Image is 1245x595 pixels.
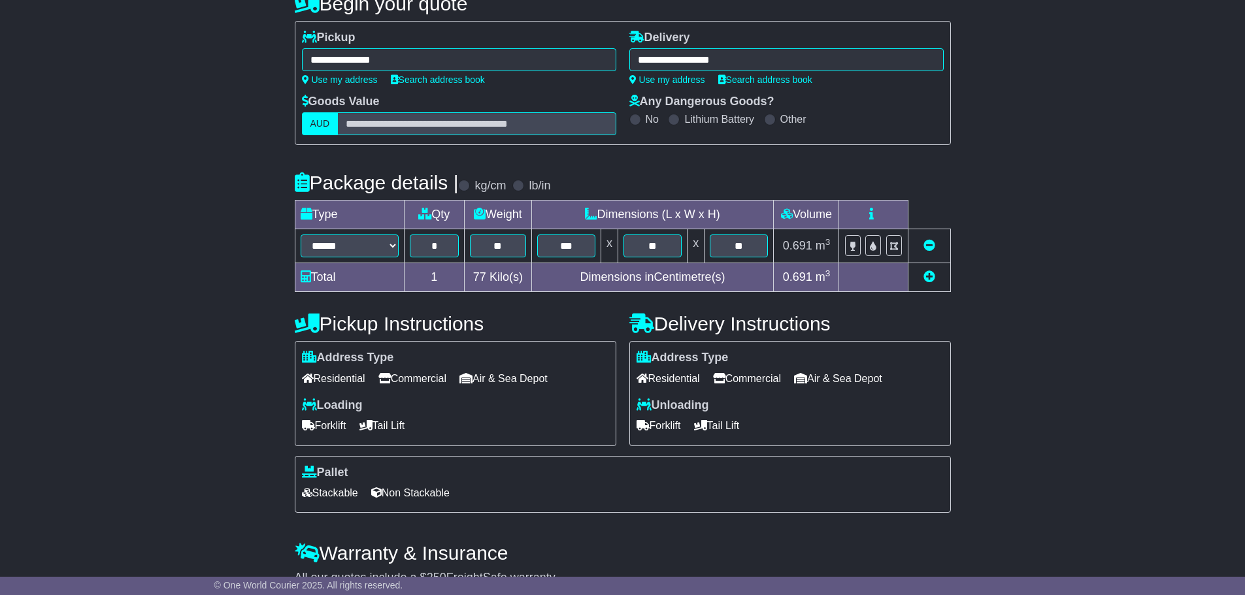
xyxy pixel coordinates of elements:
span: 250 [427,571,446,584]
span: © One World Courier 2025. All rights reserved. [214,580,403,590]
td: Weight [465,201,532,229]
label: No [646,113,659,125]
td: Total [295,263,404,292]
td: 1 [404,263,465,292]
h4: Delivery Instructions [629,313,951,334]
h4: Pickup Instructions [295,313,616,334]
label: Any Dangerous Goods? [629,95,774,109]
td: Dimensions in Centimetre(s) [531,263,774,292]
td: Qty [404,201,465,229]
span: Air & Sea Depot [459,368,548,389]
span: 0.691 [783,239,812,252]
a: Search address book [391,74,485,85]
span: Air & Sea Depot [794,368,882,389]
span: Tail Lift [359,415,405,436]
span: 77 [473,270,486,283]
span: m [816,270,831,283]
label: Address Type [302,351,394,365]
span: m [816,239,831,252]
td: Type [295,201,404,229]
label: kg/cm [474,179,506,193]
span: Forklift [302,415,346,436]
a: Search address book [718,74,812,85]
h4: Warranty & Insurance [295,542,951,564]
span: Commercial [713,368,781,389]
td: x [601,229,618,263]
sup: 3 [825,268,831,278]
span: 0.691 [783,270,812,283]
label: Lithium Battery [684,113,754,125]
td: Dimensions (L x W x H) [531,201,774,229]
label: lb/in [529,179,550,193]
label: AUD [302,112,339,135]
td: Kilo(s) [465,263,532,292]
td: x [688,229,705,263]
sup: 3 [825,237,831,247]
span: Forklift [637,415,681,436]
span: Commercial [378,368,446,389]
label: Pallet [302,466,348,480]
label: Other [780,113,806,125]
span: Tail Lift [694,415,740,436]
label: Goods Value [302,95,380,109]
label: Pickup [302,31,356,45]
h4: Package details | [295,172,459,193]
label: Delivery [629,31,690,45]
span: Stackable [302,483,358,503]
span: Residential [637,368,700,389]
label: Unloading [637,398,709,413]
a: Add new item [923,270,935,283]
a: Use my address [629,74,705,85]
td: Volume [774,201,839,229]
label: Loading [302,398,363,413]
a: Remove this item [923,239,935,252]
span: Non Stackable [371,483,450,503]
span: Residential [302,368,365,389]
a: Use my address [302,74,378,85]
div: All our quotes include a $ FreightSafe warranty. [295,571,951,585]
label: Address Type [637,351,729,365]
